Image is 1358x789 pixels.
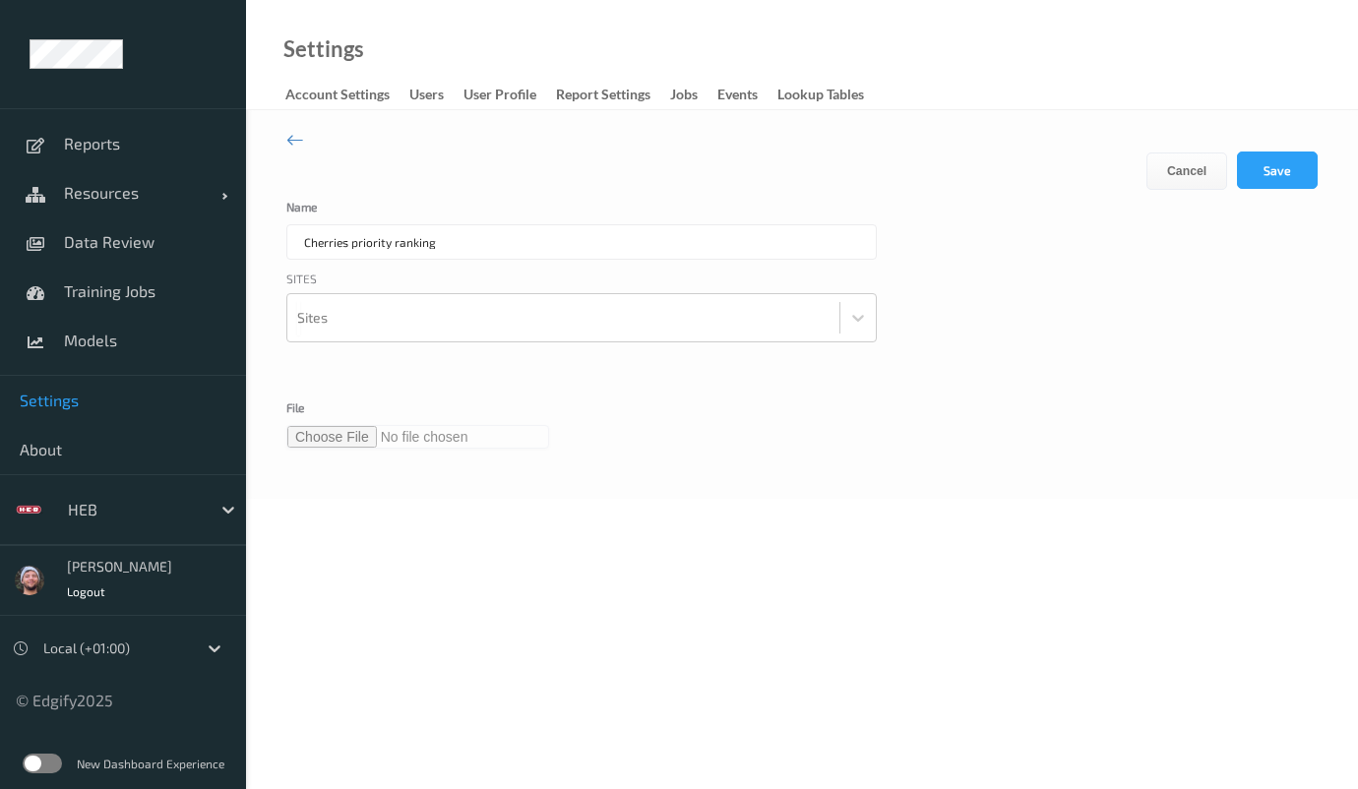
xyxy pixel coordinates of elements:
div: Sites [286,270,877,293]
a: users [409,82,463,109]
a: User Profile [463,82,556,109]
a: Account Settings [285,82,409,109]
div: User Profile [463,85,536,109]
label: File [286,401,483,425]
div: users [409,85,444,109]
label: Name [286,201,483,224]
a: events [717,82,777,109]
a: Lookup Tables [777,82,884,109]
div: Report Settings [556,85,650,109]
a: Report Settings [556,82,670,109]
div: Lookup Tables [777,85,864,109]
div: events [717,85,758,109]
a: Settings [283,39,364,59]
a: Jobs [670,82,717,109]
div: Jobs [670,85,698,109]
button: Cancel [1146,152,1227,190]
button: Save [1237,152,1318,189]
div: Account Settings [285,85,390,109]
